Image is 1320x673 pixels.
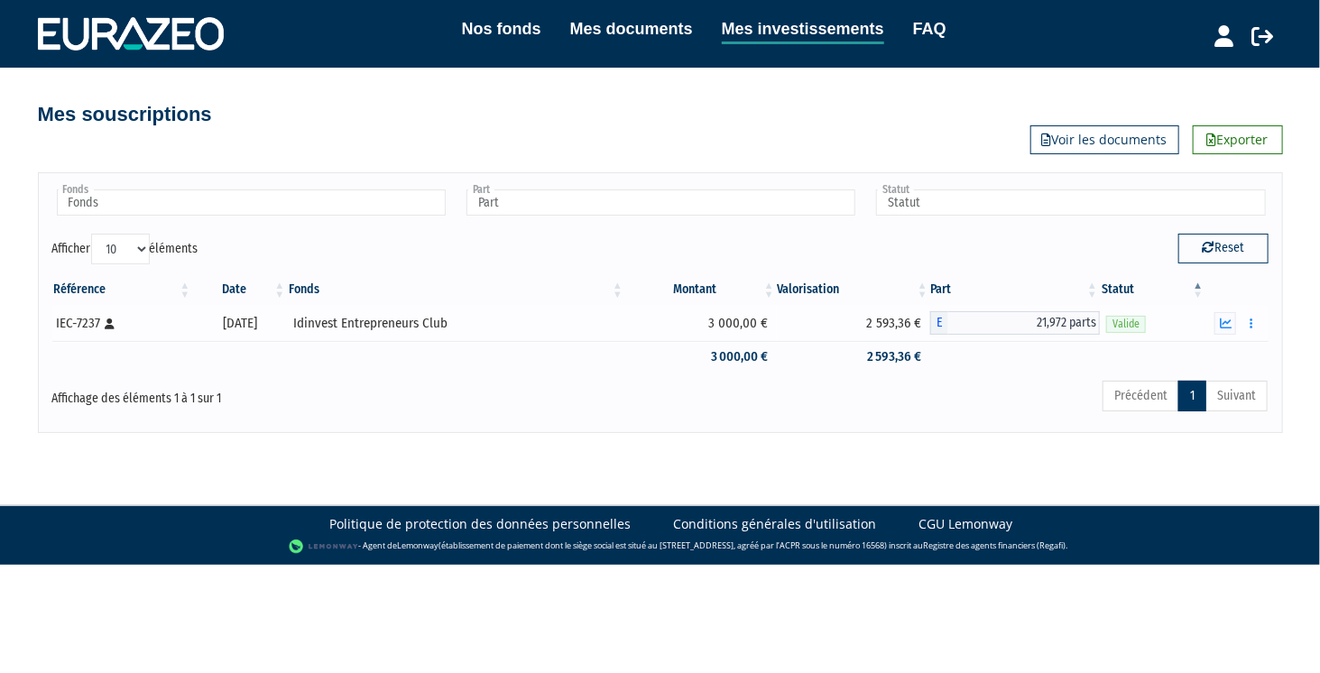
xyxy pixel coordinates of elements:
[777,274,930,305] th: Valorisation: activer pour trier la colonne par ordre croissant
[1030,125,1179,154] a: Voir les documents
[1106,316,1146,333] span: Valide
[52,274,193,305] th: Référence : activer pour trier la colonne par ordre croissant
[919,515,1013,533] a: CGU Lemonway
[192,274,287,305] th: Date: activer pour trier la colonne par ordre croissant
[930,311,1100,335] div: E - Idinvest Entrepreneurs Club
[1205,381,1268,411] a: Suivant
[330,515,632,533] a: Politique de protection des données personnelles
[777,305,930,341] td: 2 593,36 €
[625,305,777,341] td: 3 000,00 €
[930,311,948,335] span: E
[913,16,946,41] a: FAQ
[1178,234,1269,263] button: Reset
[625,274,777,305] th: Montant: activer pour trier la colonne par ordre croissant
[198,314,281,333] div: [DATE]
[91,234,150,264] select: Afficheréléments
[1178,381,1206,411] a: 1
[1103,381,1179,411] a: Précédent
[289,538,358,556] img: logo-lemonway.png
[106,318,115,329] i: [Français] Personne physique
[462,16,541,41] a: Nos fonds
[1193,125,1283,154] a: Exporter
[674,515,877,533] a: Conditions générales d'utilisation
[18,538,1302,556] div: - Agent de (établissement de paiement dont le siège social est situé au [STREET_ADDRESS], agréé p...
[38,17,224,50] img: 1732889491-logotype_eurazeo_blanc_rvb.png
[38,104,212,125] h4: Mes souscriptions
[294,314,619,333] div: Idinvest Entrepreneurs Club
[777,341,930,373] td: 2 593,36 €
[722,16,884,44] a: Mes investissements
[1100,274,1205,305] th: Statut : activer pour trier la colonne par ordre d&eacute;croissant
[52,379,543,408] div: Affichage des éléments 1 à 1 sur 1
[288,274,625,305] th: Fonds: activer pour trier la colonne par ordre croissant
[923,539,1066,551] a: Registre des agents financiers (Regafi)
[397,539,438,551] a: Lemonway
[930,274,1100,305] th: Part: activer pour trier la colonne par ordre croissant
[948,311,1100,335] span: 21,972 parts
[57,314,187,333] div: IEC-7237
[625,341,777,373] td: 3 000,00 €
[570,16,693,41] a: Mes documents
[52,234,198,264] label: Afficher éléments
